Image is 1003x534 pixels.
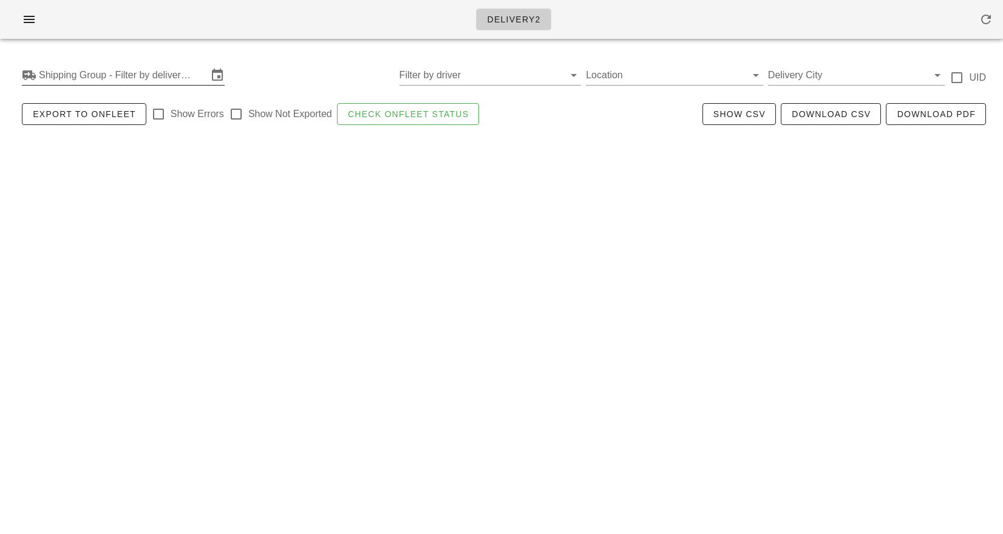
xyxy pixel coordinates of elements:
label: UID [969,72,986,84]
span: Delivery2 [486,15,540,24]
div: Delivery City [768,66,945,85]
div: Filter by driver [399,66,582,85]
label: Show Not Exported [248,108,332,120]
span: Show CSV [713,109,766,119]
span: Check Onfleet Status [347,109,469,119]
span: Export to Onfleet [32,109,136,119]
span: Download PDF [896,109,976,119]
button: Check Onfleet Status [337,103,480,125]
label: Show Errors [171,108,224,120]
div: Location [586,66,763,85]
button: Download PDF [886,103,986,125]
button: Show CSV [702,103,776,125]
button: Download CSV [781,103,881,125]
span: Download CSV [791,109,871,119]
button: Export to Onfleet [22,103,146,125]
a: Delivery2 [476,8,551,30]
